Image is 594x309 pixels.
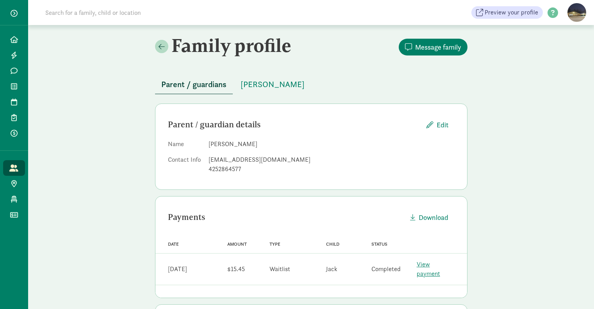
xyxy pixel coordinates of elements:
[227,264,245,274] div: $15.45
[555,271,594,309] iframe: Chat Widget
[371,264,401,274] div: Completed
[155,80,233,89] a: Parent / guardians
[417,260,440,278] a: View payment
[326,264,337,274] div: Jack
[155,34,310,56] h2: Family profile
[168,264,187,274] div: [DATE]
[415,42,461,52] span: Message family
[404,209,455,226] button: Download
[161,78,227,91] span: Parent / guardians
[437,120,448,130] span: Edit
[168,139,202,152] dt: Name
[227,241,247,247] span: Amount
[371,241,387,247] span: Status
[399,39,467,55] button: Message family
[209,164,455,174] div: 4252864577
[234,80,311,89] a: [PERSON_NAME]
[419,212,448,223] span: Download
[241,78,305,91] span: [PERSON_NAME]
[155,75,233,94] button: Parent / guardians
[326,241,339,247] span: Child
[168,211,404,223] div: Payments
[269,264,290,274] div: Waitlist
[168,118,420,131] div: Parent / guardian details
[41,5,260,20] input: Search for a family, child or location
[168,155,202,177] dt: Contact Info
[209,155,455,164] div: [EMAIL_ADDRESS][DOMAIN_NAME]
[168,241,179,247] span: Date
[471,6,543,19] a: Preview your profile
[485,8,538,17] span: Preview your profile
[420,116,455,133] button: Edit
[234,75,311,94] button: [PERSON_NAME]
[209,139,455,149] dd: [PERSON_NAME]
[269,241,280,247] span: Type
